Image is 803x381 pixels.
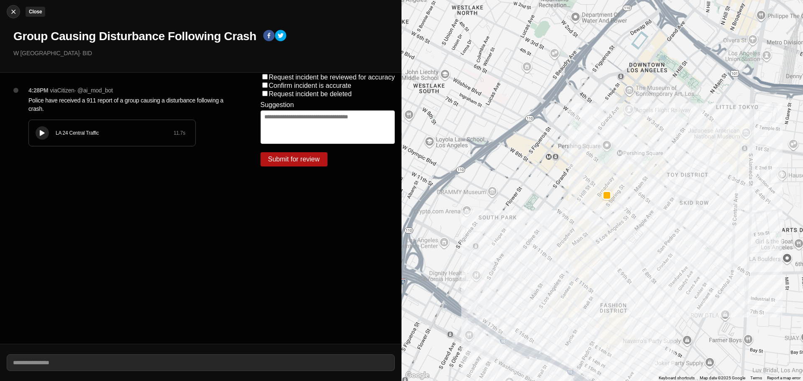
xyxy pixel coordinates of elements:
[750,376,762,380] a: Terms (opens in new tab)
[50,86,113,95] p: via Citizen · @ ai_mod_bot
[261,152,327,166] button: Submit for review
[767,376,800,380] a: Report a map error
[174,130,185,136] div: 11.7 s
[28,96,227,113] p: Police have received a 911 report of a group causing a disturbance following a crash.
[404,370,431,381] a: Open this area in Google Maps (opens a new window)
[269,74,395,81] label: Request incident be reviewed for accuracy
[659,375,695,381] button: Keyboard shortcuts
[29,9,42,15] small: Close
[269,90,352,97] label: Request incident be deleted
[700,376,745,380] span: Map data ©2025 Google
[261,101,294,109] label: Suggestion
[13,49,395,57] p: W [GEOGRAPHIC_DATA] · BID
[263,30,275,43] button: facebook
[28,86,49,95] p: 4:28PM
[9,8,18,16] img: cancel
[269,82,351,89] label: Confirm incident is accurate
[275,30,286,43] button: twitter
[7,5,20,18] button: cancelClose
[13,29,256,44] h1: Group Causing Disturbance Following Crash
[404,370,431,381] img: Google
[56,130,174,136] div: LA 24 Central Traffic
